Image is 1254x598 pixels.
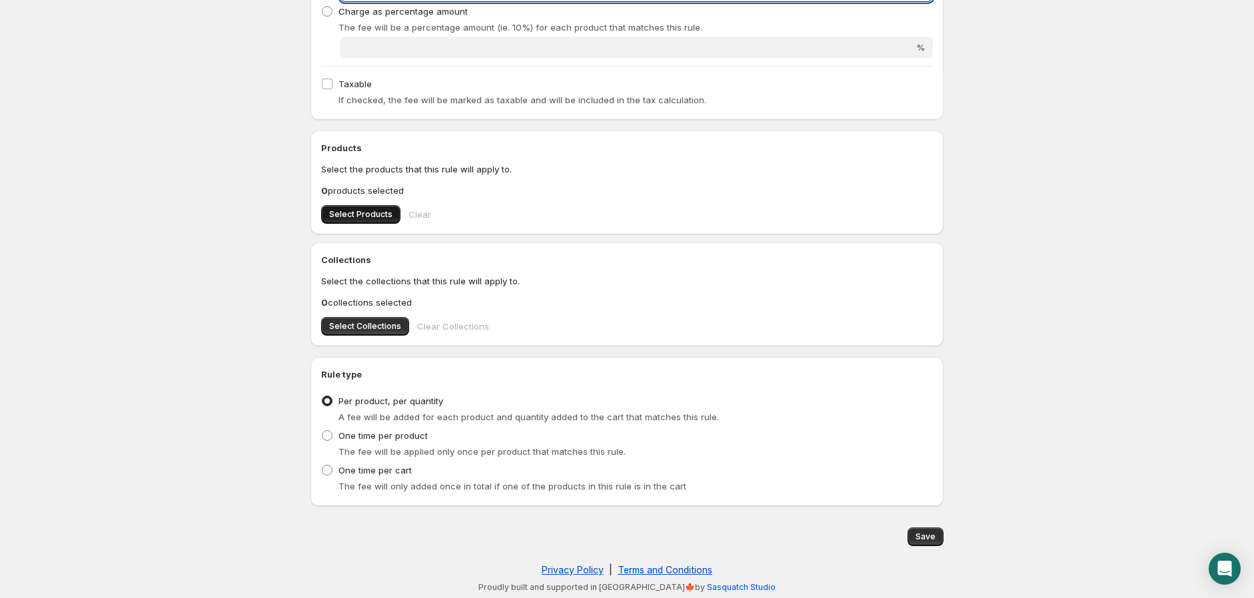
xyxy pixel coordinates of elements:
b: 0 [321,297,328,308]
div: Open Intercom Messenger [1209,553,1241,585]
h2: Products [321,141,933,154]
button: Save [908,527,943,546]
p: Select the products that this rule will apply to. [321,162,933,176]
span: One time per product [338,430,428,441]
span: Select Products [329,209,392,220]
button: Select Collections [321,317,409,336]
button: Select Products [321,205,400,224]
span: The fee will be applied only once per product that matches this rule. [338,446,626,457]
p: Proudly built and supported in [GEOGRAPHIC_DATA]🍁by [317,582,937,593]
span: Taxable [338,79,372,89]
span: A fee will be added for each product and quantity added to the cart that matches this rule. [338,412,719,422]
span: % [916,42,925,53]
p: products selected [321,184,933,197]
p: The fee will be a percentage amount (ie. 10%) for each product that matches this rule. [338,21,933,34]
b: 0 [321,185,328,196]
h2: Collections [321,253,933,266]
span: Select Collections [329,321,401,332]
span: Per product, per quantity [338,396,443,406]
span: One time per cart [338,465,412,475]
a: Sasquatch Studio [707,582,776,592]
h2: Rule type [321,368,933,381]
a: Terms and Conditions [618,564,712,575]
span: Save [916,531,936,542]
span: | [609,564,612,575]
span: If checked, the fee will be marked as taxable and will be included in the tax calculation. [338,95,706,105]
span: Charge as percentage amount [338,6,468,17]
p: Select the collections that this rule will apply to. [321,274,933,288]
p: collections selected [321,296,933,309]
span: The fee will only added once in total if one of the products in this rule is in the cart [338,481,686,491]
a: Privacy Policy [542,564,604,575]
